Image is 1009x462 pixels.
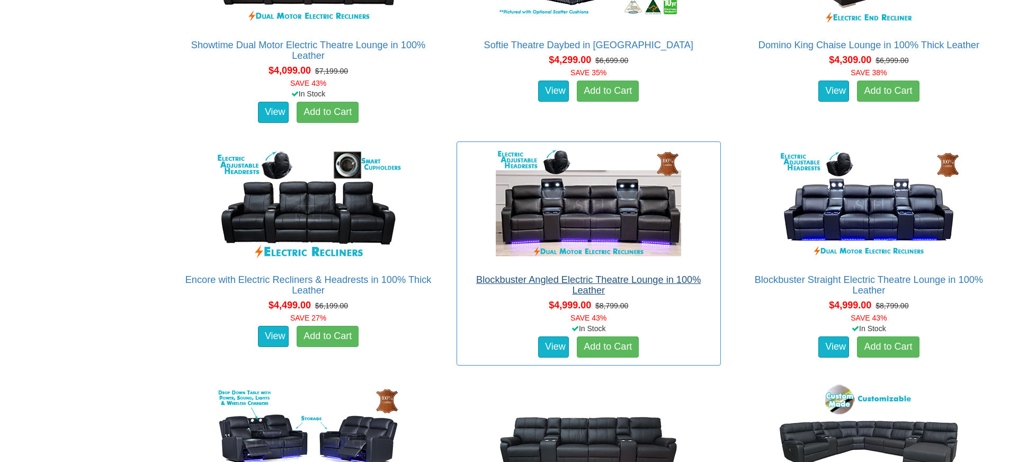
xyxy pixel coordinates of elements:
[297,326,359,347] a: Add to Cart
[269,300,311,310] span: $4,499.00
[454,323,723,334] div: In Stock
[857,81,919,102] a: Add to Cart
[570,314,606,322] font: SAVE 43%
[818,336,849,358] a: View
[851,68,887,77] font: SAVE 38%
[595,56,628,65] del: $6,699.00
[829,300,871,310] span: $4,999.00
[213,147,404,264] img: Encore with Electric Recliners & Headrests in 100% Thick Leather
[876,56,908,65] del: $6,999.00
[493,147,684,264] img: Blockbuster Angled Electric Theatre Lounge in 100% Leather
[290,314,326,322] font: SAVE 27%
[297,102,359,123] a: Add to Cart
[549,55,591,65] span: $4,299.00
[191,40,425,61] a: Showtime Dual Motor Electric Theatre Lounge in 100% Leather
[829,55,871,65] span: $4,309.00
[269,65,311,76] span: $4,099.00
[577,81,639,102] a: Add to Cart
[876,301,908,310] del: $8,799.00
[476,274,701,296] a: Blockbuster Angled Electric Theatre Lounge in 100% Leather
[258,102,289,123] a: View
[570,68,606,77] font: SAVE 35%
[595,301,628,310] del: $8,799.00
[735,323,1003,334] div: In Stock
[315,67,348,75] del: $7,199.00
[538,336,569,358] a: View
[290,79,326,87] font: SAVE 43%
[315,301,348,310] del: $6,199.00
[549,300,591,310] span: $4,999.00
[758,40,979,50] a: Domino King Chaise Lounge in 100% Thick Leather
[185,274,432,296] a: Encore with Electric Recliners & Headrests in 100% Thick Leather
[857,336,919,358] a: Add to Cart
[577,336,639,358] a: Add to Cart
[538,81,569,102] a: View
[818,81,849,102] a: View
[851,314,887,322] font: SAVE 43%
[174,88,442,99] div: In Stock
[773,147,964,264] img: Blockbuster Straight Electric Theatre Lounge in 100% Leather
[755,274,983,296] a: Blockbuster Straight Electric Theatre Lounge in 100% Leather
[484,40,693,50] a: Softie Theatre Daybed in [GEOGRAPHIC_DATA]
[258,326,289,347] a: View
